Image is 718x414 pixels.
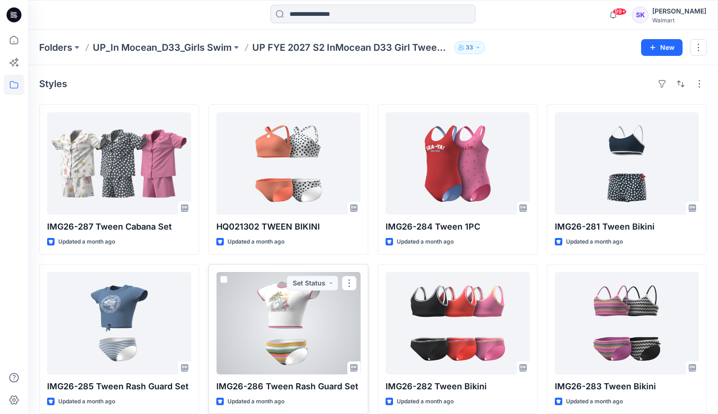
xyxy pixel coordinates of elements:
p: Updated a month ago [566,237,623,247]
a: UP_In Mocean_D33_Girls Swim [93,41,232,54]
a: HQ021302 TWEEN BIKINI [216,112,360,215]
p: Updated a month ago [397,397,454,407]
a: IMG26-284 Tween 1PC [386,112,530,215]
button: New [641,39,683,56]
p: IMG26-286 Tween Rash Guard Set [216,380,360,393]
p: UP FYE 2027 S2 InMocean D33 Girl Tween Swim [252,41,450,54]
a: IMG26-283 Tween Bikini [555,272,699,374]
a: IMG26-285 Tween Rash Guard Set [47,272,191,374]
div: SK [632,7,649,23]
p: IMG26-285 Tween Rash Guard Set [47,380,191,393]
a: IMG26-282 Tween Bikini [386,272,530,374]
p: Updated a month ago [566,397,623,407]
div: Walmart [652,17,706,24]
p: Updated a month ago [58,397,115,407]
p: IMG26-282 Tween Bikini [386,380,530,393]
div: [PERSON_NAME] [652,6,706,17]
p: IMG26-281 Tween Bikini [555,220,699,233]
span: 99+ [613,8,627,15]
a: IMG26-286 Tween Rash Guard Set [216,272,360,374]
p: HQ021302 TWEEN BIKINI [216,220,360,233]
p: IMG26-284 Tween 1PC [386,220,530,233]
p: Updated a month ago [397,237,454,247]
p: 33 [466,42,473,53]
p: Updated a month ago [228,237,284,247]
button: 33 [454,41,485,54]
a: IMG26-281 Tween Bikini [555,112,699,215]
h4: Styles [39,78,67,89]
a: Folders [39,41,72,54]
a: IMG26-287 Tween Cabana Set [47,112,191,215]
p: Updated a month ago [228,397,284,407]
p: IMG26-283 Tween Bikini [555,380,699,393]
p: IMG26-287 Tween Cabana Set [47,220,191,233]
p: Updated a month ago [58,237,115,247]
